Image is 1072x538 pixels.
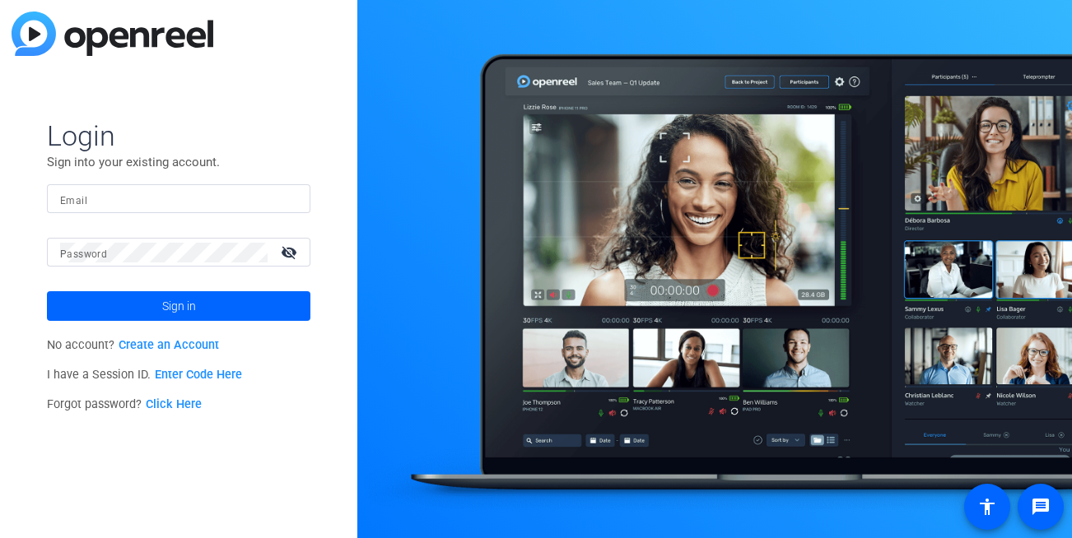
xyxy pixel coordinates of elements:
[12,12,213,56] img: blue-gradient.svg
[47,118,310,153] span: Login
[146,397,202,411] a: Click Here
[60,248,107,260] mat-label: Password
[47,368,242,382] span: I have a Session ID.
[155,368,242,382] a: Enter Code Here
[119,338,219,352] a: Create an Account
[271,240,310,264] mat-icon: visibility_off
[977,497,997,517] mat-icon: accessibility
[162,285,196,327] span: Sign in
[47,338,219,352] span: No account?
[1031,497,1051,517] mat-icon: message
[47,153,310,171] p: Sign into your existing account.
[60,195,87,206] mat-label: Email
[47,397,202,411] span: Forgot password?
[60,189,297,209] input: Enter Email Address
[47,291,310,321] button: Sign in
